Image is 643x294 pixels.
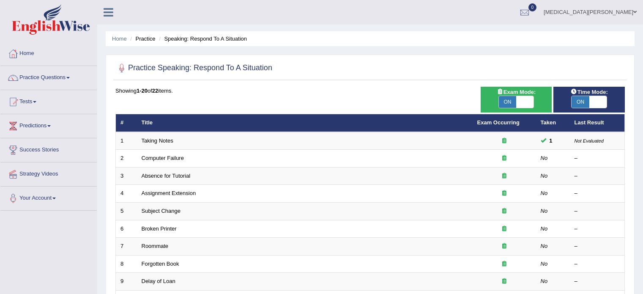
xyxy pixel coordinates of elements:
span: ON [499,96,517,108]
a: Home [0,42,97,63]
div: Exam occurring question [477,225,531,233]
th: Title [137,114,473,132]
li: Practice [128,35,155,43]
em: No [541,243,548,249]
a: Taking Notes [142,137,173,144]
th: # [116,114,137,132]
div: Exam occurring question [477,278,531,286]
div: Exam occurring question [477,242,531,250]
td: 9 [116,273,137,291]
em: No [541,225,548,232]
span: 0 [528,3,537,11]
div: – [575,225,620,233]
b: 1-20 [137,88,148,94]
a: Forgotten Book [142,261,179,267]
a: Tests [0,90,97,111]
span: Exam Mode: [493,88,539,96]
div: – [575,207,620,215]
div: Exam occurring question [477,172,531,180]
a: Computer Failure [142,155,184,161]
span: You cannot take this question anymore [546,136,556,145]
em: No [541,190,548,196]
div: – [575,260,620,268]
em: No [541,173,548,179]
th: Last Result [570,114,625,132]
a: Subject Change [142,208,181,214]
h2: Practice Speaking: Respond To A Situation [115,62,272,74]
div: – [575,242,620,250]
a: Exam Occurring [477,119,520,126]
span: Time Mode: [567,88,611,96]
a: Strategy Videos [0,162,97,184]
td: 3 [116,167,137,185]
td: 2 [116,150,137,168]
div: – [575,278,620,286]
div: Exam occurring question [477,260,531,268]
td: 7 [116,238,137,256]
a: Broken Printer [142,225,177,232]
em: No [541,155,548,161]
a: Home [112,36,127,42]
a: Practice Questions [0,66,97,87]
em: No [541,278,548,284]
a: Roommate [142,243,169,249]
div: Exam occurring question [477,137,531,145]
li: Speaking: Respond To A Situation [157,35,247,43]
div: Exam occurring question [477,207,531,215]
td: 5 [116,203,137,220]
em: No [541,261,548,267]
a: Absence for Tutorial [142,173,191,179]
a: Success Stories [0,138,97,159]
div: – [575,154,620,162]
div: Exam occurring question [477,154,531,162]
div: – [575,172,620,180]
td: 1 [116,132,137,150]
div: Showing of items. [115,87,625,95]
div: Exam occurring question [477,190,531,198]
a: Your Account [0,187,97,208]
th: Taken [536,114,570,132]
div: Show exams occurring in exams [481,87,552,113]
span: ON [572,96,589,108]
td: 6 [116,220,137,238]
td: 4 [116,185,137,203]
a: Assignment Extension [142,190,196,196]
div: – [575,190,620,198]
b: 22 [152,88,158,94]
a: Predictions [0,114,97,135]
td: 8 [116,255,137,273]
em: No [541,208,548,214]
small: Not Evaluated [575,138,604,143]
a: Delay of Loan [142,278,175,284]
